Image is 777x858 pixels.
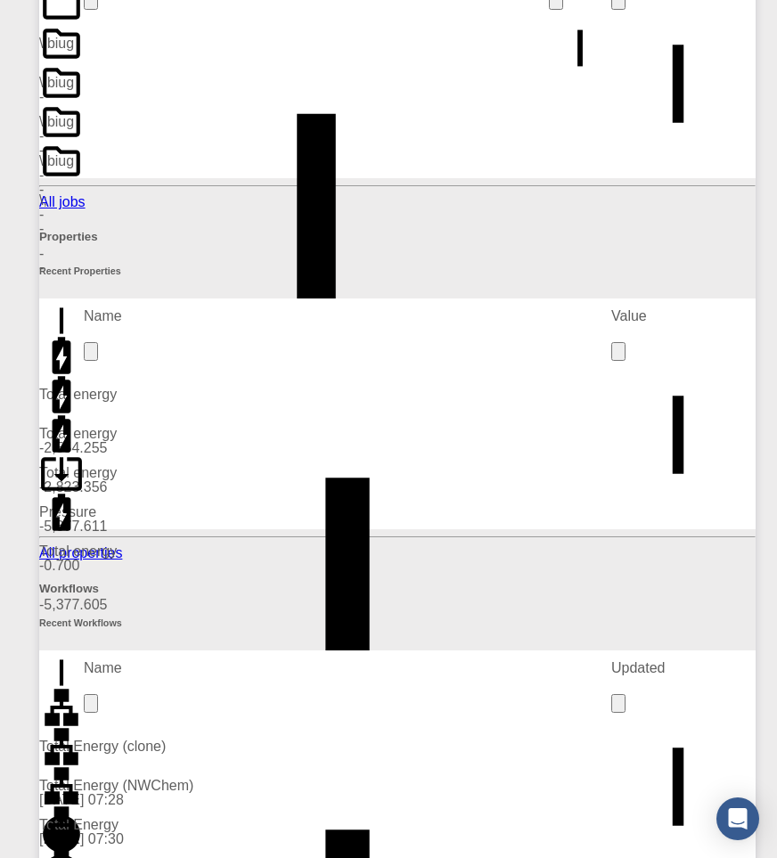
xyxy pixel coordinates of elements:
div: Open Intercom Messenger [716,797,759,840]
div: Value [611,298,745,333]
p: - [39,260,173,276]
p: -2,554.255 [39,440,173,456]
div: Name [84,650,611,685]
p: Total energy [39,543,567,560]
p: - [39,182,173,198]
p: [DATE] 07:30 [39,831,173,847]
p: - [39,246,102,262]
p: -0.700 [39,558,173,574]
p: - [39,207,102,223]
div: Icon [39,298,84,333]
p: - [39,221,173,237]
div: Name [84,298,611,333]
p: -5,377.611 [39,519,173,535]
p: -2,823.356 [39,479,173,495]
p: [DATE] 07:28 [39,792,173,808]
p: \; [39,192,504,208]
p: -5,377.605 [39,597,173,613]
div: Updated [611,650,745,685]
div: Icon [39,650,84,685]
